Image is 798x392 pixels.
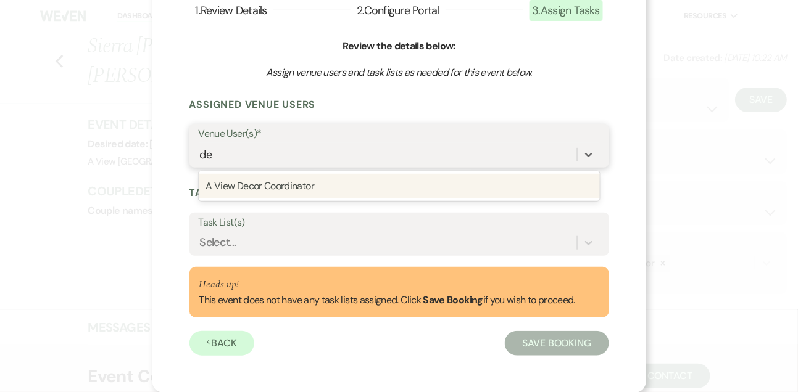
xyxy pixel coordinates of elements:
[231,66,567,80] h3: Assign venue users and task lists as needed for this event below.
[423,293,483,306] b: Save Booking
[199,277,576,293] p: Heads up!
[199,125,600,143] label: Venue User(s)*
[196,3,267,18] span: 1 . Review Details
[200,235,236,251] div: Select...
[505,331,609,356] button: Save Booking
[189,39,609,53] h6: Review the details below:
[199,214,600,232] label: Task List(s)
[357,3,439,18] span: 2 . Configure Portal
[189,5,273,16] button: 1.Review Details
[199,277,576,308] div: This event does not have any task lists assigned. Click if you wish to proceed.
[189,98,609,112] h3: Assigned Venue Users
[199,174,600,198] div: A View Decor Coordinator
[189,331,255,356] button: Back
[351,5,446,16] button: 2.Configure Portal
[523,5,609,16] button: 3.Assign Tasks
[189,186,609,200] h3: Task Lists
